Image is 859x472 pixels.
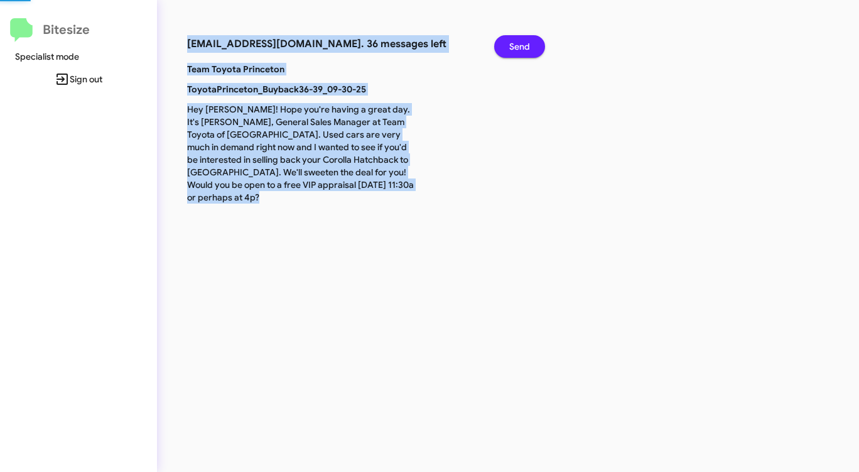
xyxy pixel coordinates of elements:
h3: [EMAIL_ADDRESS][DOMAIN_NAME]. 36 messages left [187,35,475,53]
b: Team Toyota Princeton [187,63,284,75]
p: Hey [PERSON_NAME]! Hope you're having a great day. It's [PERSON_NAME], General Sales Manager at T... [178,103,423,204]
button: Send [494,35,545,58]
b: ToyotaPrinceton_Buyback36-39_09-30-25 [187,84,366,95]
a: Bitesize [10,18,90,42]
span: Send [509,35,530,58]
span: Sign out [10,68,147,91]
